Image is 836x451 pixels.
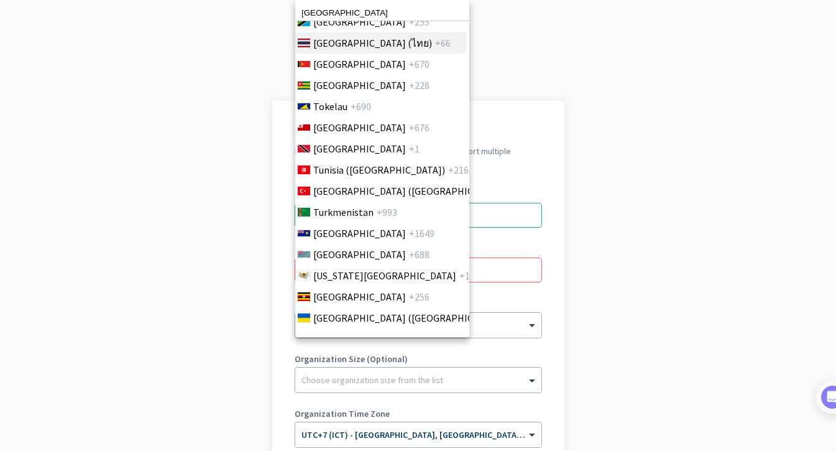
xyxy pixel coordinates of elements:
span: +676 [409,120,429,135]
span: [GEOGRAPHIC_DATA] [313,289,406,304]
span: [GEOGRAPHIC_DATA] [313,120,406,135]
span: +690 [351,99,371,114]
span: [GEOGRAPHIC_DATA] [313,141,406,156]
span: [GEOGRAPHIC_DATA] (ไทย) [313,35,432,50]
span: +255 [409,14,429,29]
span: [GEOGRAPHIC_DATA] ([GEOGRAPHIC_DATA]) [313,310,507,325]
span: Tunisia (‫[GEOGRAPHIC_DATA]‬‎) [313,162,445,177]
span: [GEOGRAPHIC_DATA] [313,14,406,29]
span: +993 [377,205,397,220]
span: Turkmenistan [313,205,374,220]
span: +256 [409,289,429,304]
span: +1649 [409,226,434,241]
span: [GEOGRAPHIC_DATA] [313,247,406,262]
span: +66 [435,35,451,50]
span: [US_STATE][GEOGRAPHIC_DATA] [313,268,456,283]
span: +228 [409,78,429,93]
span: [GEOGRAPHIC_DATA] [313,226,406,241]
span: +670 [409,57,429,72]
span: +688 [409,247,429,262]
span: Tokelau [313,99,347,114]
span: [GEOGRAPHIC_DATA] [313,57,406,72]
span: +216 [448,162,469,177]
span: +1 [459,268,470,283]
span: [GEOGRAPHIC_DATA] [313,78,406,93]
span: +1 [409,141,420,156]
span: [GEOGRAPHIC_DATA] ([GEOGRAPHIC_DATA]) [313,184,507,198]
input: Search Country [295,5,469,21]
span: [GEOGRAPHIC_DATA] (‫الإمارات العربية المتحدة‬‎) [313,332,510,346]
